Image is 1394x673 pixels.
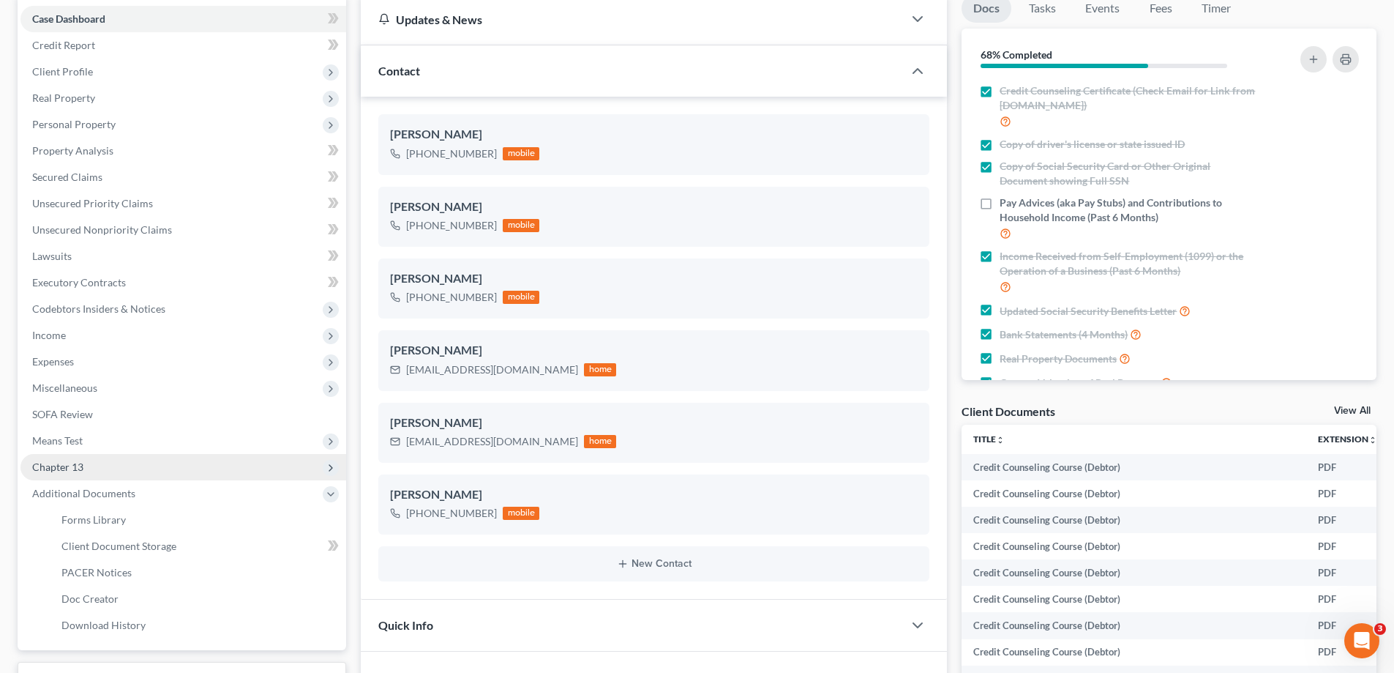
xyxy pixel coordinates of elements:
[962,480,1306,507] td: Credit Counseling Course (Debtor)
[32,118,116,130] span: Personal Property
[32,12,105,25] span: Case Dashboard
[406,146,497,161] div: [PHONE_NUMBER]
[20,243,346,269] a: Lawsuits
[32,144,113,157] span: Property Analysis
[1000,159,1260,188] span: Copy of Social Security Card or Other Original Document showing Full SSN
[20,138,346,164] a: Property Analysis
[32,171,102,183] span: Secured Claims
[32,92,95,104] span: Real Property
[1368,436,1377,445] i: unfold_more
[1306,612,1389,639] td: PDF
[61,619,146,631] span: Download History
[20,217,346,243] a: Unsecured Nonpriority Claims
[503,507,539,520] div: mobile
[962,612,1306,639] td: Credit Counseling Course (Debtor)
[32,250,72,262] span: Lawsuits
[378,64,420,78] span: Contact
[390,270,918,288] div: [PERSON_NAME]
[390,414,918,432] div: [PERSON_NAME]
[378,618,433,632] span: Quick Info
[962,507,1306,533] td: Credit Counseling Course (Debtor)
[20,190,346,217] a: Unsecured Priority Claims
[962,639,1306,666] td: Credit Counseling Course (Debtor)
[406,218,497,233] div: [PHONE_NUMBER]
[390,558,918,570] button: New Contact
[378,12,885,27] div: Updates & News
[61,513,126,526] span: Forms Library
[1306,507,1389,533] td: PDF
[390,126,918,144] div: [PERSON_NAME]
[503,291,539,304] div: mobile
[50,507,346,533] a: Forms Library
[503,219,539,232] div: mobile
[32,223,172,236] span: Unsecured Nonpriority Claims
[390,198,918,216] div: [PERSON_NAME]
[1306,480,1389,507] td: PDF
[981,48,1052,61] strong: 68% Completed
[32,329,66,341] span: Income
[503,147,539,160] div: mobile
[50,612,346,639] a: Download History
[1000,327,1128,342] span: Bank Statements (4 Months)
[32,197,153,209] span: Unsecured Priority Claims
[61,540,176,552] span: Client Document Storage
[1000,376,1158,390] span: Current Valuation of Real Property
[973,434,1005,445] a: Titleunfold_more
[1306,639,1389,666] td: PDF
[1000,304,1177,319] span: Updated Social Security Benefits Letter
[32,408,93,420] span: SOFA Review
[1306,559,1389,586] td: PDF
[50,559,346,586] a: PACER Notices
[61,592,119,605] span: Doc Creator
[20,164,346,190] a: Secured Claims
[390,486,918,504] div: [PERSON_NAME]
[50,533,346,559] a: Client Document Storage
[390,342,918,360] div: [PERSON_NAME]
[61,566,132,579] span: PACER Notices
[20,401,346,428] a: SOFA Review
[32,65,93,78] span: Client Profile
[584,435,616,448] div: home
[32,355,74,368] span: Expenses
[20,269,346,296] a: Executory Contracts
[962,586,1306,612] td: Credit Counseling Course (Debtor)
[32,461,83,473] span: Chapter 13
[1306,586,1389,612] td: PDF
[962,404,1055,419] div: Client Documents
[1374,623,1386,635] span: 3
[1000,196,1260,225] span: Pay Advices (aka Pay Stubs) and Contributions to Household Income (Past 6 Months)
[32,434,83,447] span: Means Test
[962,454,1306,480] td: Credit Counseling Course (Debtor)
[962,559,1306,586] td: Credit Counseling Course (Debtor)
[32,487,135,499] span: Additional Documents
[32,39,95,51] span: Credit Report
[50,586,346,612] a: Doc Creator
[406,506,497,521] div: [PHONE_NUMBER]
[1306,454,1389,480] td: PDF
[996,436,1005,445] i: unfold_more
[1334,406,1371,416] a: View All
[1344,623,1379,658] iframe: Intercom live chat
[1000,83,1260,113] span: Credit Counseling Certificate (Check Email for Link from [DOMAIN_NAME])
[1000,352,1117,366] span: Real Property Documents
[1000,137,1185,152] span: Copy of driver's license or state issued ID
[1318,434,1377,445] a: Extensionunfold_more
[406,434,578,449] div: [EMAIL_ADDRESS][DOMAIN_NAME]
[406,362,578,377] div: [EMAIL_ADDRESS][DOMAIN_NAME]
[1306,533,1389,559] td: PDF
[20,32,346,59] a: Credit Report
[32,276,126,289] span: Executory Contracts
[406,290,497,305] div: [PHONE_NUMBER]
[962,533,1306,559] td: Credit Counseling Course (Debtor)
[32,302,165,315] span: Codebtors Insiders & Notices
[584,363,616,376] div: home
[20,6,346,32] a: Case Dashboard
[1000,249,1260,278] span: Income Received from Self-Employment (1099) or the Operation of a Business (Past 6 Months)
[32,382,97,394] span: Miscellaneous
